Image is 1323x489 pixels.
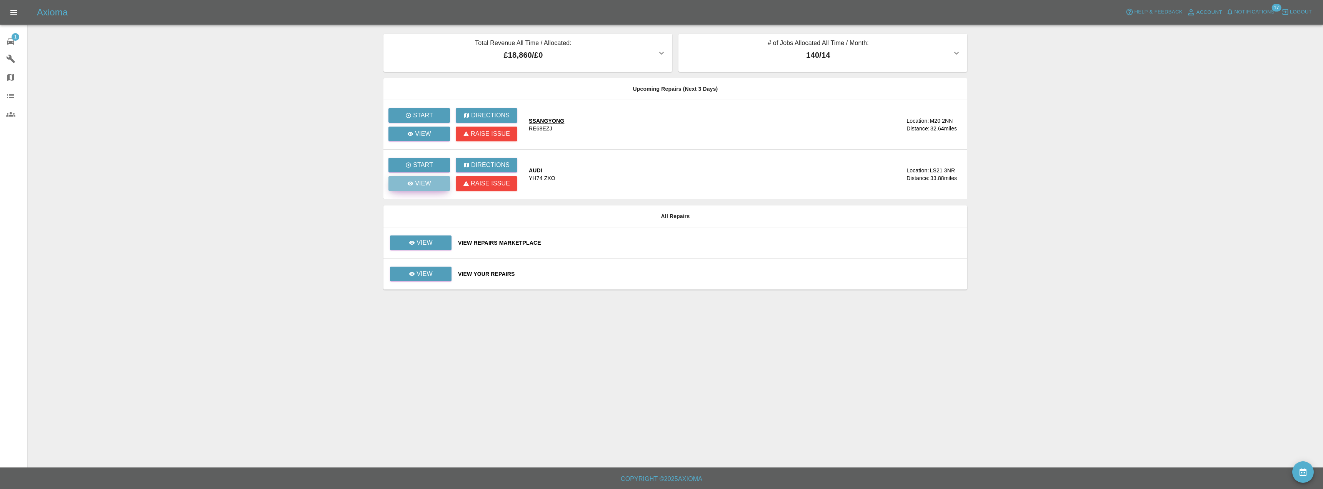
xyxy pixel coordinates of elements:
[1292,461,1314,483] button: availability
[390,49,657,61] p: £18,860 / £0
[873,117,961,132] a: Location:M20 2NNDistance:32.64miles
[413,160,433,170] p: Start
[529,174,555,182] div: YH74 ZXO
[529,167,867,182] a: AUDIYH74 ZXO
[1235,8,1275,17] span: Notifications
[5,3,23,22] button: Open drawer
[1124,6,1184,18] button: Help & Feedback
[471,160,510,170] p: Directions
[529,125,552,132] div: RE68EZJ
[37,6,68,18] h5: Axioma
[930,125,961,132] div: 32.64 miles
[529,167,555,174] div: AUDI
[471,129,510,139] p: Raise issue
[6,474,1317,484] h6: Copyright © 2025 Axioma
[390,239,452,245] a: View
[685,38,952,49] p: # of Jobs Allocated All Time / Month:
[390,235,452,250] a: View
[390,267,452,281] a: View
[873,167,961,182] a: Location:LS21 3NRDistance:33.88miles
[388,127,450,141] a: View
[383,205,967,227] th: All Repairs
[415,129,431,139] p: View
[415,179,431,188] p: View
[529,117,867,132] a: SSANGYONGRE68EZJ
[456,158,517,172] button: Directions
[390,38,657,49] p: Total Revenue All Time / Allocated:
[456,176,517,191] button: Raise issue
[1290,8,1312,17] span: Logout
[390,270,452,277] a: View
[1185,6,1224,18] a: Account
[388,108,450,123] button: Start
[12,33,19,41] span: 1
[417,269,433,279] p: View
[930,174,961,182] div: 33.88 miles
[906,174,930,182] div: Distance:
[1224,6,1276,18] button: Notifications
[906,117,929,125] div: Location:
[388,158,450,172] button: Start
[529,117,564,125] div: SSANGYONG
[1271,4,1281,12] span: 17
[930,167,955,174] div: LS21 3NR
[458,239,961,247] a: View Repairs Marketplace
[383,34,672,72] button: Total Revenue All Time / Allocated:£18,860/£0
[471,111,510,120] p: Directions
[417,238,433,247] p: View
[456,108,517,123] button: Directions
[906,125,930,132] div: Distance:
[383,78,967,100] th: Upcoming Repairs (Next 3 Days)
[1196,8,1222,17] span: Account
[1134,8,1182,17] span: Help & Feedback
[1280,6,1314,18] button: Logout
[678,34,967,72] button: # of Jobs Allocated All Time / Month:140/14
[413,111,433,120] p: Start
[471,179,510,188] p: Raise issue
[906,167,929,174] div: Location:
[456,127,517,141] button: Raise issue
[930,117,953,125] div: M20 2NN
[685,49,952,61] p: 140 / 14
[388,176,450,191] a: View
[458,270,961,278] a: View Your Repairs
